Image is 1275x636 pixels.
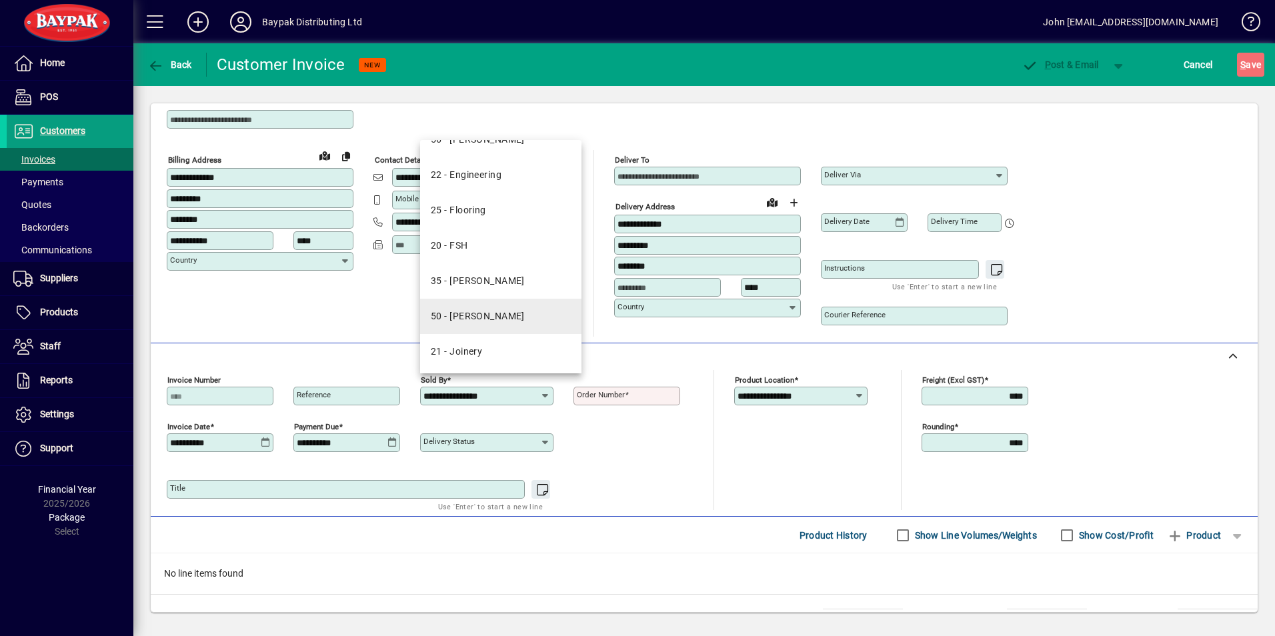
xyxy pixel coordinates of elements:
span: Cancel [1184,54,1213,75]
button: Post & Email [1015,53,1106,77]
div: 50 - [PERSON_NAME] [431,309,525,323]
span: Communications [13,245,92,255]
span: Product [1167,525,1221,546]
span: ave [1240,54,1261,75]
a: Home [7,47,133,80]
button: Product History [794,523,873,547]
mat-option: 25 - Flooring [420,193,581,228]
a: Payments [7,171,133,193]
mat-label: Invoice date [167,422,210,431]
span: Back [147,59,192,70]
mat-label: Rounding [922,422,954,431]
span: Settings [40,409,74,419]
mat-label: Deliver via [824,170,861,179]
div: 21 - Joinery [431,345,482,359]
a: Backorders [7,216,133,239]
a: View on map [762,191,783,213]
a: Settings [7,398,133,431]
td: 0.0000 M³ [823,609,903,625]
a: Staff [7,330,133,363]
mat-option: 56 - Dennis Frater [420,122,581,157]
button: Cancel [1180,53,1216,77]
mat-option: 35 - Jason Kean [420,263,581,299]
a: Support [7,432,133,465]
mat-option: 21 - Joinery [420,334,581,369]
a: Knowledge Base [1232,3,1258,46]
mat-label: Product location [735,375,794,385]
span: Reports [40,375,73,385]
mat-label: Country [617,302,644,311]
button: Back [144,53,195,77]
a: Invoices [7,148,133,171]
div: 20 - FSH [431,239,468,253]
span: POS [40,91,58,102]
mat-label: Deliver To [615,155,650,165]
span: Products [40,307,78,317]
span: Staff [40,341,61,351]
mat-option: 20 - FSH [420,228,581,263]
a: Suppliers [7,262,133,295]
span: ost & Email [1022,59,1099,70]
a: View on map [314,145,335,166]
span: Invoices [13,154,55,165]
mat-hint: Use 'Enter' to start a new line [892,279,997,294]
mat-label: Freight (excl GST) [922,375,984,385]
div: 22 - Engineering [431,168,501,182]
mat-option: 50 - John Buntain [420,299,581,334]
mat-label: Order number [577,390,625,399]
mat-label: Mobile [395,194,419,203]
button: Choose address [783,192,804,213]
a: Quotes [7,193,133,216]
span: Quotes [13,199,51,210]
button: Add [177,10,219,34]
mat-label: Delivery time [931,217,978,226]
a: Communications [7,239,133,261]
label: Show Cost/Profit [1076,529,1154,542]
button: Profile [219,10,262,34]
span: Financial Year [38,484,96,495]
mat-label: Courier Reference [824,310,886,319]
span: Payments [13,177,63,187]
a: Products [7,296,133,329]
mat-label: Country [170,255,197,265]
mat-hint: Use 'Enter' to start a new line [438,499,543,514]
span: Home [40,57,65,68]
mat-label: Delivery date [824,217,870,226]
mat-option: 45 - Marshall [420,369,581,405]
span: P [1045,59,1051,70]
a: Reports [7,364,133,397]
span: Suppliers [40,273,78,283]
td: GST exclusive [1098,609,1178,625]
mat-label: Payment due [294,422,339,431]
mat-label: Sold by [421,375,447,385]
mat-label: Delivery status [423,437,475,446]
span: Support [40,443,73,453]
button: Save [1237,53,1264,77]
td: Freight (excl GST) [914,609,1007,625]
span: Customers [40,125,85,136]
span: Package [49,512,85,523]
mat-label: Reference [297,390,331,399]
div: No line items found [151,553,1258,594]
td: Total Volume [743,609,823,625]
a: POS [7,81,133,114]
mat-option: 22 - Engineering [420,157,581,193]
button: Product [1160,523,1228,547]
span: Product History [800,525,868,546]
td: 0.00 [1178,609,1258,625]
span: NEW [364,61,381,69]
div: Baypak Distributing Ltd [262,11,362,33]
div: 25 - Flooring [431,203,486,217]
div: 56 - [PERSON_NAME] [431,133,525,147]
div: John [EMAIL_ADDRESS][DOMAIN_NAME] [1043,11,1218,33]
span: S [1240,59,1246,70]
mat-label: Instructions [824,263,865,273]
mat-label: Invoice number [167,375,221,385]
span: Backorders [13,222,69,233]
div: 35 - [PERSON_NAME] [431,274,525,288]
div: Customer Invoice [217,54,345,75]
td: 0.00 [1007,609,1087,625]
label: Show Line Volumes/Weights [912,529,1037,542]
button: Copy to Delivery address [335,145,357,167]
mat-label: Title [170,483,185,493]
